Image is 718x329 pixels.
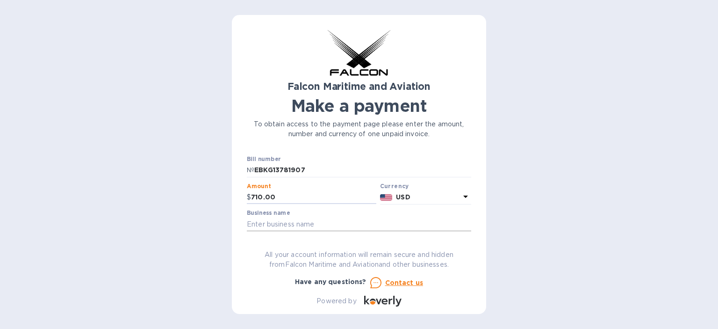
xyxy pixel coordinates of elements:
label: Amount [247,183,271,189]
label: Bill number [247,157,280,162]
img: USD [380,194,393,201]
input: Enter bill number [254,163,471,177]
input: 0.00 [251,190,376,205]
b: Falcon Maritime and Aviation [287,80,431,92]
p: All your account information will remain secure and hidden from Falcon Maritime and Aviation and ... [247,250,471,270]
p: To obtain access to the payment page please enter the amount, number and currency of one unpaid i... [247,119,471,139]
p: Powered by [316,296,356,306]
input: Enter business name [247,217,471,231]
u: Contact us [385,279,424,286]
b: USD [396,193,410,201]
label: Business name [247,211,290,216]
b: Currency [380,183,409,190]
b: Have any questions? [295,278,366,285]
h1: Make a payment [247,96,471,116]
p: $ [247,192,251,202]
p: № [247,165,254,175]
